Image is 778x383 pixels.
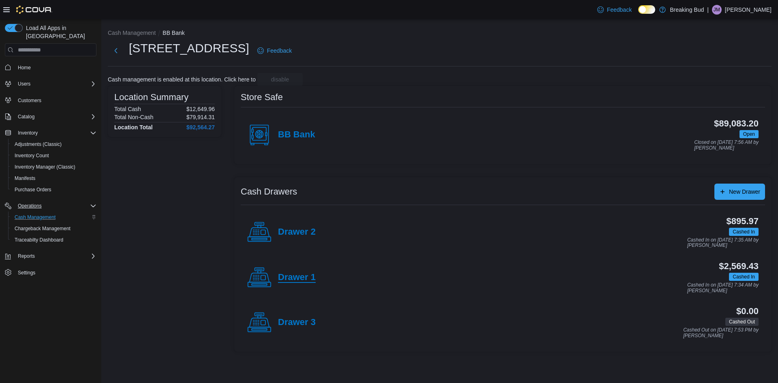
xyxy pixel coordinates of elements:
span: Inventory Count [11,151,96,160]
span: disable [271,75,289,83]
span: Cash Management [15,214,56,220]
button: Catalog [15,112,38,122]
span: Inventory Count [15,152,49,159]
button: Adjustments (Classic) [8,139,100,150]
button: Inventory [2,127,100,139]
span: Users [18,81,30,87]
span: Adjustments (Classic) [15,141,62,148]
span: Catalog [15,112,96,122]
h3: $89,083.20 [714,119,759,128]
button: Cash Management [108,30,156,36]
button: Purchase Orders [8,184,100,195]
h4: $92,564.27 [186,124,215,131]
h1: [STREET_ADDRESS] [129,40,249,56]
button: Users [2,78,100,90]
p: Closed on [DATE] 7:56 AM by [PERSON_NAME] [694,140,759,151]
span: Chargeback Management [11,224,96,233]
a: Feedback [594,2,635,18]
button: Customers [2,94,100,106]
nav: An example of EuiBreadcrumbs [108,29,772,39]
button: Operations [15,201,45,211]
span: Cashed Out [725,318,759,326]
h6: Total Non-Cash [114,114,154,120]
button: BB Bank [162,30,184,36]
p: Cashed Out on [DATE] 7:53 PM by [PERSON_NAME] [683,327,759,338]
button: Traceabilty Dashboard [8,234,100,246]
h4: Drawer 3 [278,317,316,328]
h3: $895.97 [727,216,759,226]
h6: Total Cash [114,106,141,112]
span: Operations [18,203,42,209]
a: Manifests [11,173,38,183]
a: Chargeback Management [11,224,74,233]
span: Users [15,79,96,89]
h4: BB Bank [278,130,315,140]
h4: Drawer 2 [278,227,316,238]
span: Settings [15,267,96,278]
span: Cashed In [729,273,759,281]
span: Inventory Manager (Classic) [15,164,75,170]
span: Manifests [11,173,96,183]
a: Cash Management [11,212,59,222]
button: Manifests [8,173,100,184]
p: Cash management is enabled at this location. Click here to [108,76,256,83]
span: Cashed In [733,228,755,235]
span: Home [15,62,96,72]
p: Cashed In on [DATE] 7:35 AM by [PERSON_NAME] [687,238,759,248]
span: Cashed Out [729,318,755,325]
div: James Maruffo [712,5,722,15]
button: Users [15,79,34,89]
button: Catalog [2,111,100,122]
p: $12,649.96 [186,106,215,112]
span: Adjustments (Classic) [11,139,96,149]
p: Breaking Bud [670,5,704,15]
span: New Drawer [729,188,760,196]
span: Chargeback Management [15,225,71,232]
span: Open [743,131,755,138]
span: Reports [15,251,96,261]
button: Operations [2,200,100,212]
span: Reports [18,253,35,259]
p: $79,914.31 [186,114,215,120]
span: Open [740,130,759,138]
span: Load All Apps in [GEOGRAPHIC_DATA] [23,24,96,40]
a: Adjustments (Classic) [11,139,65,149]
button: Home [2,61,100,73]
span: Catalog [18,113,34,120]
span: Settings [18,270,35,276]
button: Next [108,43,124,59]
a: Settings [15,268,38,278]
h3: $2,569.43 [719,261,759,271]
span: Cashed In [733,273,755,280]
span: Customers [15,95,96,105]
a: Inventory Manager (Classic) [11,162,79,172]
span: Feedback [267,47,292,55]
span: Inventory [15,128,96,138]
h3: Cash Drawers [241,187,297,197]
span: Inventory Manager (Classic) [11,162,96,172]
span: JM [714,5,720,15]
a: Traceabilty Dashboard [11,235,66,245]
a: Purchase Orders [11,185,55,195]
span: Purchase Orders [11,185,96,195]
button: New Drawer [714,184,765,200]
button: Inventory Count [8,150,100,161]
button: Inventory [15,128,41,138]
button: Inventory Manager (Classic) [8,161,100,173]
span: Customers [18,97,41,104]
span: Operations [15,201,96,211]
h4: Drawer 1 [278,272,316,283]
h3: Store Safe [241,92,283,102]
p: | [707,5,709,15]
button: Settings [2,267,100,278]
button: Cash Management [8,212,100,223]
p: [PERSON_NAME] [725,5,772,15]
h3: $0.00 [736,306,759,316]
span: Manifests [15,175,35,182]
p: Cashed In on [DATE] 7:34 AM by [PERSON_NAME] [687,282,759,293]
span: Traceabilty Dashboard [11,235,96,245]
a: Customers [15,96,45,105]
button: Reports [15,251,38,261]
h4: Location Total [114,124,153,131]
